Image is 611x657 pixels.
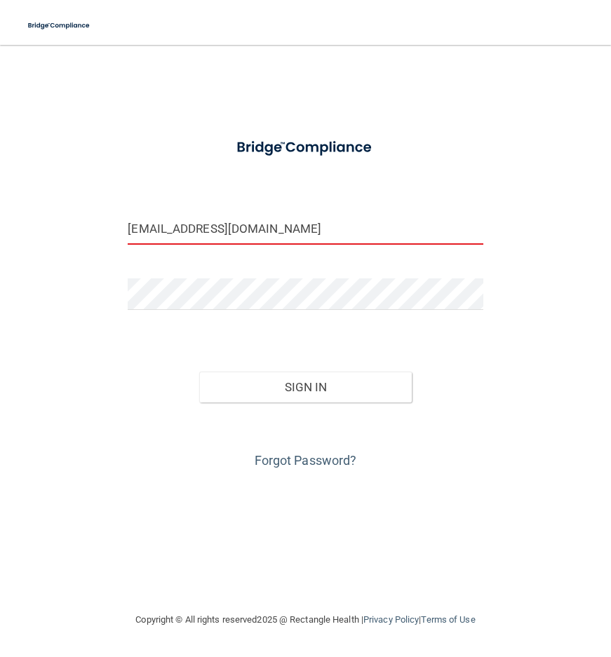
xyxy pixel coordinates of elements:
[363,614,419,625] a: Privacy Policy
[255,453,357,468] a: Forgot Password?
[21,11,98,40] img: bridge_compliance_login_screen.278c3ca4.svg
[421,614,475,625] a: Terms of Use
[128,213,483,245] input: Email
[50,597,562,642] div: Copyright © All rights reserved 2025 @ Rectangle Health | |
[199,372,412,402] button: Sign In
[222,129,389,166] img: bridge_compliance_login_screen.278c3ca4.svg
